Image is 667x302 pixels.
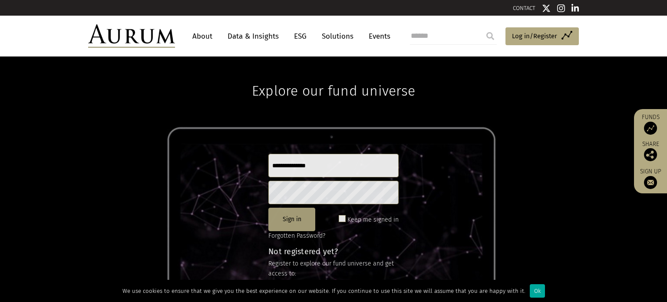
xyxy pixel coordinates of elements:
[268,259,399,279] p: Register to explore our fund universe and get access to:
[644,176,657,189] img: Sign up to our newsletter
[268,208,315,231] button: Sign in
[268,232,325,239] a: Forgotten Password?
[513,5,535,11] a: CONTACT
[512,31,557,41] span: Log in/Register
[557,4,565,13] img: Instagram icon
[638,141,663,161] div: Share
[644,148,657,161] img: Share this post
[638,113,663,135] a: Funds
[223,28,283,44] a: Data & Insights
[268,248,399,256] h4: Not registered yet?
[571,4,579,13] img: Linkedin icon
[644,122,657,135] img: Access Funds
[188,28,217,44] a: About
[364,28,390,44] a: Events
[530,284,545,298] div: Ok
[290,28,311,44] a: ESG
[542,4,551,13] img: Twitter icon
[638,168,663,189] a: Sign up
[482,27,499,45] input: Submit
[347,215,399,225] label: Keep me signed in
[88,24,175,48] img: Aurum
[252,56,415,99] h1: Explore our fund universe
[317,28,358,44] a: Solutions
[505,27,579,46] a: Log in/Register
